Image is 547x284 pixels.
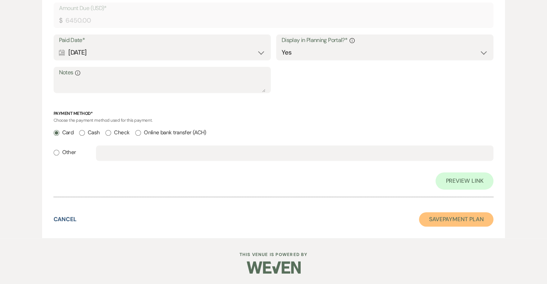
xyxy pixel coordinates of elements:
label: Card [54,128,73,138]
label: Online bank transfer (ACH) [135,128,206,138]
label: Other [54,148,76,157]
label: Cash [79,128,100,138]
input: Cash [79,130,85,136]
label: Notes [59,67,266,78]
div: $ [59,16,62,25]
span: Choose the payment method used for this payment. [54,117,152,123]
input: Check [105,130,111,136]
input: Other [54,150,59,155]
label: Paid Date* [59,35,266,46]
button: Cancel [54,217,77,222]
p: Payment Method* [54,110,494,117]
input: Online bank transfer (ACH) [135,130,141,136]
a: Preview Link [436,172,493,190]
button: SavePayment Plan [419,212,494,227]
div: [DATE] [59,46,266,60]
label: Display in Planning Portal?* [282,35,488,46]
label: Check [105,128,129,138]
input: Card [54,130,59,136]
img: Weven Logo [247,255,301,280]
label: Amount Due (USD)* [59,3,488,14]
